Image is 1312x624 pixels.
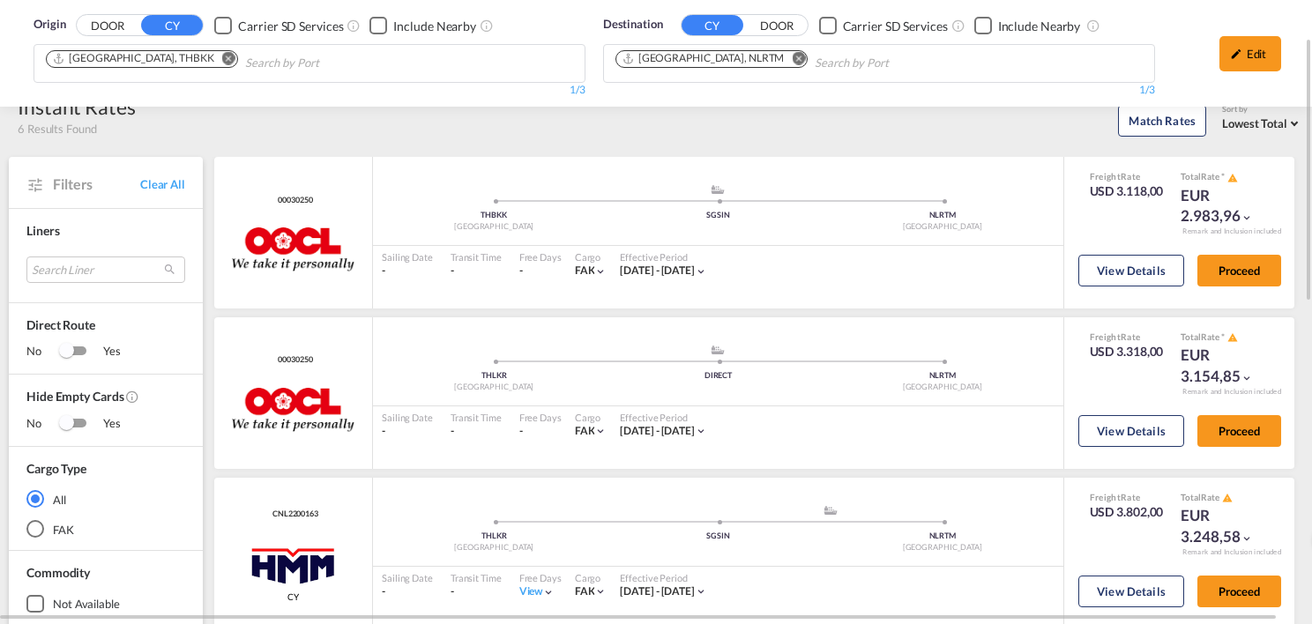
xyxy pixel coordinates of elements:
[575,264,595,277] span: FAK
[232,227,355,271] img: OOCL
[211,51,237,69] button: Remove
[18,121,97,137] span: 6 Results Found
[1219,36,1281,71] div: icon-pencilEdit
[951,19,965,33] md-icon: Unchecked: Search for CY (Container Yard) services for all selected carriers.Checked : Search for...
[18,93,136,121] div: Instant Rates
[1181,505,1269,547] div: EUR 3.248,58
[620,264,695,279] div: 11 Aug 2025 - 31 Aug 2025
[1078,415,1184,447] button: View Details
[26,343,59,360] span: No
[575,424,595,437] span: FAK
[622,51,785,66] div: Rotterdam, NLRTM
[382,250,433,264] div: Sailing Date
[382,411,433,424] div: Sailing Date
[707,345,728,354] md-icon: assets/icons/custom/ship-fill.svg
[34,83,585,98] div: 1/3
[26,388,185,415] span: Hide Empty Cards
[695,425,707,437] md-icon: icon-chevron-down
[606,370,830,382] div: DIRECT
[519,584,555,599] div: Viewicon-chevron-down
[382,542,606,553] div: [GEOGRAPHIC_DATA]
[214,16,343,34] md-checkbox: Checkbox No Ink
[273,354,312,366] span: 00030250
[1222,116,1287,130] span: Lowest Total
[273,195,312,206] div: Contract / Rate Agreement / Tariff / Spot Pricing Reference Number: 00030250
[575,411,608,424] div: Cargo
[382,210,606,221] div: THBKK
[1220,492,1233,505] button: icon-alert
[1090,182,1164,200] div: USD 3.118,00
[1230,48,1242,60] md-icon: icon-pencil
[34,16,65,33] span: Origin
[1181,331,1269,345] div: Total Rate
[1181,345,1269,387] div: EUR 3.154,85
[575,250,608,264] div: Cargo
[86,415,121,433] span: Yes
[86,343,121,360] span: Yes
[603,16,663,33] span: Destination
[1219,331,1226,342] span: Subject to Remarks
[831,210,1055,221] div: NLRTM
[1090,343,1164,360] div: USD 3.318,00
[1090,491,1164,503] div: Freight Rate
[245,49,413,78] input: Search by Port
[53,175,140,194] span: Filters
[369,16,476,34] md-checkbox: Checkbox No Ink
[1197,415,1281,447] button: Proceed
[1169,387,1294,397] div: Remark and Inclusion included
[26,490,185,508] md-radio-button: All
[141,15,203,35] button: CY
[382,221,606,233] div: [GEOGRAPHIC_DATA]
[1219,171,1226,182] span: Subject to Remarks
[1090,503,1164,521] div: USD 3.802,00
[594,425,607,437] md-icon: icon-chevron-down
[1222,104,1303,115] div: Sort by
[247,542,339,586] img: HMM
[268,509,318,520] span: CNL2200163
[1222,493,1233,503] md-icon: icon-alert
[382,370,606,382] div: THLKR
[1241,372,1253,384] md-icon: icon-chevron-down
[575,584,595,598] span: FAK
[52,51,214,66] div: Bangkok, THBKK
[26,460,86,478] div: Cargo Type
[1078,255,1184,286] button: View Details
[707,185,728,194] md-icon: assets/icons/custom/ship-fill.svg
[382,531,606,542] div: THLKR
[43,45,420,78] md-chips-wrap: Chips container. Use arrow keys to select chips.
[451,571,502,584] div: Transit Time
[606,531,830,542] div: SGSIN
[26,565,90,580] span: Commodity
[140,176,185,192] span: Clear All
[26,223,59,238] span: Liners
[1181,491,1269,505] div: Total Rate
[594,265,607,278] md-icon: icon-chevron-down
[382,584,433,599] div: -
[519,571,562,584] div: Free Days
[1226,171,1238,184] button: icon-alert
[695,265,707,278] md-icon: icon-chevron-down
[1090,331,1164,343] div: Freight Rate
[682,15,743,35] button: CY
[820,506,841,515] md-icon: assets/icons/custom/ship-fill.svg
[1222,112,1303,132] md-select: Select: Lowest Total
[831,370,1055,382] div: NLRTM
[998,18,1081,35] div: Include Nearby
[594,585,607,598] md-icon: icon-chevron-down
[1241,212,1253,224] md-icon: icon-chevron-down
[1086,19,1100,33] md-icon: Unchecked: Ignores neighbouring ports when fetching rates.Checked : Includes neighbouring ports w...
[620,584,695,599] div: 01 Aug 2025 - 14 Aug 2025
[1078,576,1184,607] button: View Details
[1227,332,1238,343] md-icon: icon-alert
[1181,170,1269,184] div: Total Rate
[26,415,59,433] span: No
[1181,185,1269,227] div: EUR 2.983,96
[1226,331,1238,345] button: icon-alert
[575,571,608,584] div: Cargo
[831,531,1055,542] div: NLRTM
[620,584,695,598] span: [DATE] - [DATE]
[26,316,185,343] span: Direct Route
[831,382,1055,393] div: [GEOGRAPHIC_DATA]
[451,411,502,424] div: Transit Time
[1197,576,1281,607] button: Proceed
